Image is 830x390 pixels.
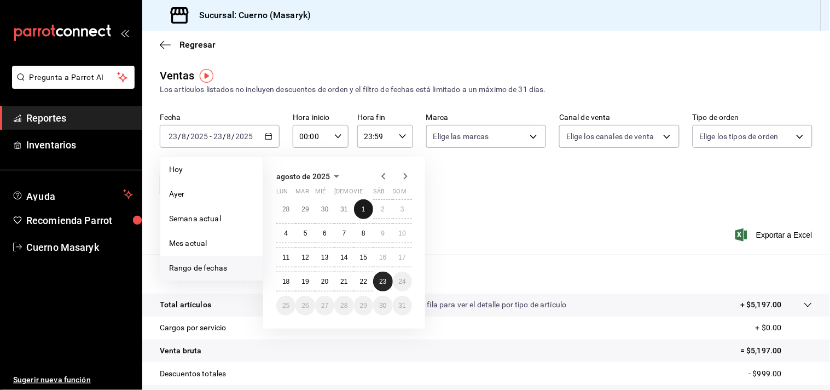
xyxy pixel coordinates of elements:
img: Tooltip marker [200,69,213,83]
button: open_drawer_menu [120,28,129,37]
abbr: 25 de agosto de 2025 [282,302,289,309]
abbr: 31 de julio de 2025 [340,205,347,213]
span: Exportar a Excel [738,228,812,242]
abbr: 27 de agosto de 2025 [321,302,328,309]
h3: Sucursal: Cuerno (Masaryk) [190,9,311,22]
abbr: viernes [354,188,363,199]
button: 3 de agosto de 2025 [393,199,412,219]
button: 19 de agosto de 2025 [295,272,315,291]
abbr: 2 de agosto de 2025 [381,205,385,213]
p: + $0.00 [756,322,812,334]
p: - $999.00 [749,368,812,380]
button: 29 de julio de 2025 [295,199,315,219]
abbr: 21 de agosto de 2025 [340,278,347,285]
abbr: 4 de agosto de 2025 [284,230,288,237]
abbr: 28 de julio de 2025 [282,205,289,213]
button: 15 de agosto de 2025 [354,248,373,267]
button: agosto de 2025 [276,170,343,183]
input: ---- [235,132,254,141]
button: 12 de agosto de 2025 [295,248,315,267]
span: Ayuda [26,188,119,201]
button: 5 de agosto de 2025 [295,223,315,243]
button: 17 de agosto de 2025 [393,248,412,267]
span: Reportes [26,111,133,125]
span: Cuerno Masaryk [26,240,133,255]
input: -- [213,132,223,141]
abbr: martes [295,188,309,199]
button: 16 de agosto de 2025 [373,248,392,267]
abbr: 1 de agosto de 2025 [362,205,365,213]
abbr: 30 de agosto de 2025 [379,302,386,309]
button: 11 de agosto de 2025 [276,248,295,267]
abbr: 6 de agosto de 2025 [323,230,327,237]
abbr: 30 de julio de 2025 [321,205,328,213]
span: Hoy [169,164,254,175]
abbr: 18 de agosto de 2025 [282,278,289,285]
abbr: 31 de agosto de 2025 [399,302,406,309]
abbr: 28 de agosto de 2025 [340,302,347,309]
input: -- [227,132,232,141]
button: 22 de agosto de 2025 [354,272,373,291]
span: Pregunta a Parrot AI [30,72,118,83]
abbr: 26 de agosto de 2025 [301,302,309,309]
button: 7 de agosto de 2025 [334,223,353,243]
button: Regresar [160,39,216,50]
button: 6 de agosto de 2025 [315,223,334,243]
a: Pregunta a Parrot AI [8,79,135,91]
span: agosto de 2025 [276,172,330,181]
input: ---- [190,132,208,141]
span: Ayer [169,188,254,200]
abbr: 10 de agosto de 2025 [399,230,406,237]
button: 30 de julio de 2025 [315,199,334,219]
abbr: 22 de agosto de 2025 [360,278,367,285]
abbr: lunes [276,188,288,199]
p: + $5,197.00 [741,299,782,311]
span: Regresar [179,39,216,50]
p: Cargos por servicio [160,322,227,334]
p: Da clic en la fila para ver el detalle por tipo de artículo [385,299,567,311]
label: Marca [426,114,546,122]
button: 8 de agosto de 2025 [354,223,373,243]
abbr: 29 de agosto de 2025 [360,302,367,309]
span: - [210,132,212,141]
p: Total artículos [160,299,211,311]
button: 30 de agosto de 2025 [373,296,392,316]
abbr: 5 de agosto de 2025 [304,230,307,237]
label: Hora inicio [293,114,349,122]
button: 25 de agosto de 2025 [276,296,295,316]
button: 26 de agosto de 2025 [295,296,315,316]
span: / [187,132,190,141]
p: Descuentos totales [160,368,226,380]
button: 28 de julio de 2025 [276,199,295,219]
abbr: 9 de agosto de 2025 [381,230,385,237]
button: 9 de agosto de 2025 [373,223,392,243]
button: 4 de agosto de 2025 [276,223,295,243]
button: 24 de agosto de 2025 [393,272,412,291]
div: Ventas [160,67,195,84]
span: Recomienda Parrot [26,213,133,228]
span: / [223,132,226,141]
span: Mes actual [169,238,254,249]
abbr: 20 de agosto de 2025 [321,278,328,285]
button: 29 de agosto de 2025 [354,296,373,316]
p: = $5,197.00 [741,345,812,357]
span: Elige las marcas [433,131,489,142]
abbr: 19 de agosto de 2025 [301,278,309,285]
abbr: 3 de agosto de 2025 [401,205,404,213]
div: Los artículos listados no incluyen descuentos de orden y el filtro de fechas está limitado a un m... [160,84,812,95]
button: 18 de agosto de 2025 [276,272,295,291]
abbr: 29 de julio de 2025 [301,205,309,213]
span: Elige los canales de venta [566,131,654,142]
span: / [178,132,181,141]
span: Sugerir nueva función [13,374,133,386]
button: 13 de agosto de 2025 [315,248,334,267]
label: Hora fin [357,114,413,122]
button: 1 de agosto de 2025 [354,199,373,219]
abbr: 15 de agosto de 2025 [360,254,367,261]
label: Fecha [160,114,280,122]
button: 28 de agosto de 2025 [334,296,353,316]
button: 23 de agosto de 2025 [373,272,392,291]
span: Rango de fechas [169,262,254,274]
p: Venta bruta [160,345,201,357]
button: 21 de agosto de 2025 [334,272,353,291]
